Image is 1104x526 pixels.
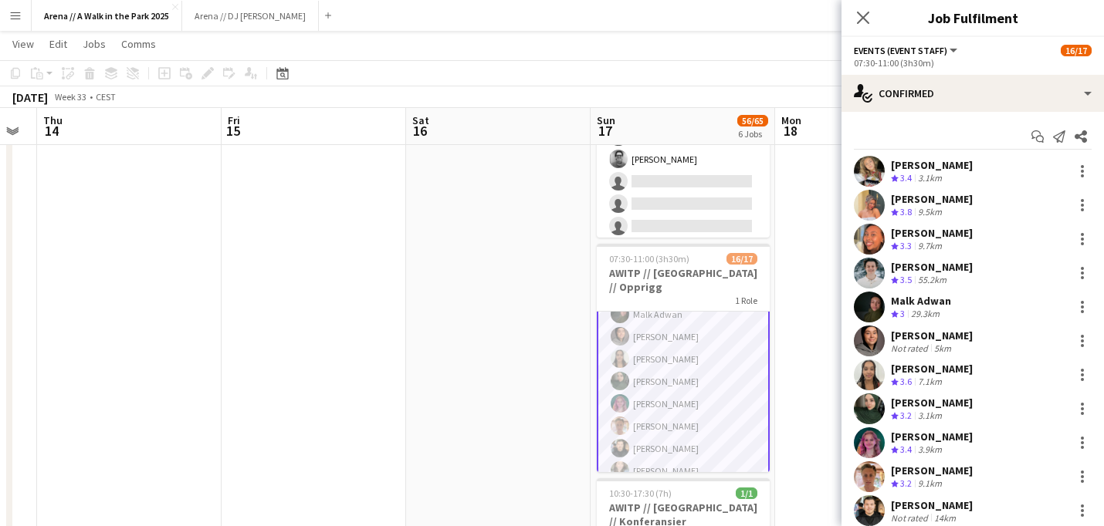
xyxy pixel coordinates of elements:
div: 3.9km [915,443,945,457]
a: Jobs [76,34,112,54]
div: Malk Adwan [891,294,951,308]
span: 56/65 [737,115,768,126]
span: Sun [597,113,615,127]
div: [PERSON_NAME] [891,362,973,376]
div: [PERSON_NAME] [891,396,973,410]
span: Thu [43,113,63,127]
span: 3 [900,308,905,319]
span: 15 [225,122,240,140]
span: 3.4 [900,443,912,455]
a: Comms [115,34,162,54]
span: 17 [594,122,615,140]
span: Week 33 [51,91,90,103]
span: Mon [781,113,801,127]
button: Arena // A Walk in the Park 2025 [32,1,182,31]
div: [PERSON_NAME] [891,329,973,342]
span: 3.6 [900,376,912,387]
div: 6 Jobs [738,128,767,140]
div: 3.1km [915,410,945,423]
span: Fri [228,113,240,127]
span: 1/1 [736,487,757,499]
div: 3.1km [915,172,945,185]
a: View [6,34,40,54]
div: CEST [96,91,116,103]
div: [PERSON_NAME] [891,158,973,172]
span: 14 [41,122,63,140]
span: 3.5 [900,274,912,285]
div: Not rated [891,342,931,354]
span: Events (Event Staff) [854,45,947,56]
a: Edit [43,34,73,54]
span: 3.2 [900,410,912,421]
span: 10:30-17:30 (7h) [609,487,672,499]
span: Edit [49,37,67,51]
span: Comms [121,37,156,51]
div: [PERSON_NAME] [891,498,973,512]
div: Confirmed [842,75,1104,112]
span: Sat [412,113,429,127]
span: 3.3 [900,240,912,251]
span: 07:30-11:00 (3h30m) [609,253,689,265]
h3: AWITP // [GEOGRAPHIC_DATA] // Opprigg [597,266,770,294]
div: 55.2km [915,274,950,287]
div: [PERSON_NAME] [891,260,973,274]
span: 16 [410,122,429,140]
div: [PERSON_NAME] [891,192,973,206]
div: [PERSON_NAME] [891,226,973,240]
span: Jobs [83,37,106,51]
div: 9.1km [915,477,945,491]
span: 3.2 [900,477,912,489]
span: View [12,37,34,51]
div: 9.7km [915,240,945,253]
div: 5km [931,342,954,354]
div: 07:30-11:00 (3h30m) [854,57,1092,69]
div: [PERSON_NAME] [891,464,973,477]
span: 16/17 [726,253,757,265]
span: 3.8 [900,206,912,217]
span: 3.4 [900,172,912,184]
span: 1 Role [735,295,757,306]
span: 18 [779,122,801,140]
div: [PERSON_NAME] [891,430,973,443]
div: 7.1km [915,376,945,389]
h3: Job Fulfilment [842,8,1104,28]
div: Not rated [891,512,931,524]
div: 29.3km [908,308,943,321]
div: [DATE] [12,89,48,105]
span: 16/17 [1061,45,1092,56]
app-job-card: 07:30-11:00 (3h30m)16/17AWITP // [GEOGRAPHIC_DATA] // Opprigg1 Role[PERSON_NAME][PERSON_NAME][PER... [597,244,770,472]
button: Events (Event Staff) [854,45,960,56]
div: 14km [931,512,959,524]
app-card-role: Events (Event Staff)1I1A3/605:00-07:00 (2h)[PERSON_NAME][PERSON_NAME][PERSON_NAME] [597,77,770,241]
button: Arena // DJ [PERSON_NAME] [182,1,319,31]
div: 9.5km [915,206,945,219]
